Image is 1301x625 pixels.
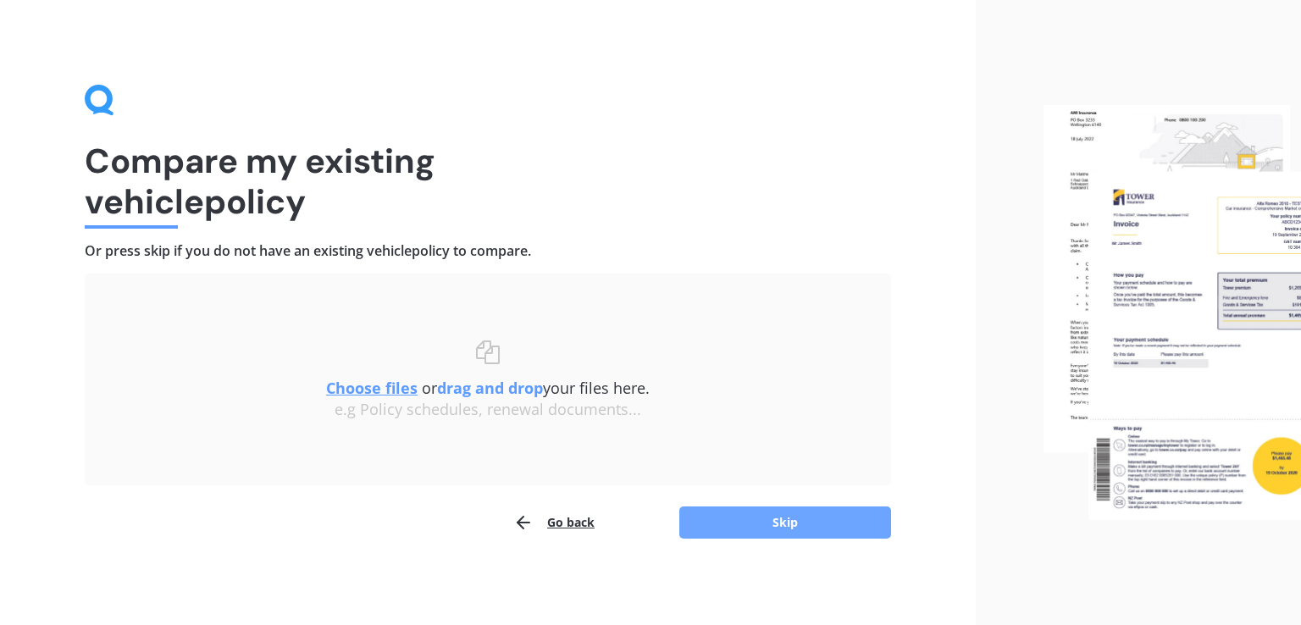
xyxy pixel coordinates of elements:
[437,378,543,398] b: drag and drop
[1044,105,1301,521] img: files.webp
[85,141,891,222] h1: Compare my existing vehicle policy
[679,506,891,539] button: Skip
[326,378,418,398] u: Choose files
[119,401,857,419] div: e.g Policy schedules, renewal documents...
[513,506,595,539] button: Go back
[326,378,650,398] span: or your files here.
[85,242,891,260] h4: Or press skip if you do not have an existing vehicle policy to compare.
